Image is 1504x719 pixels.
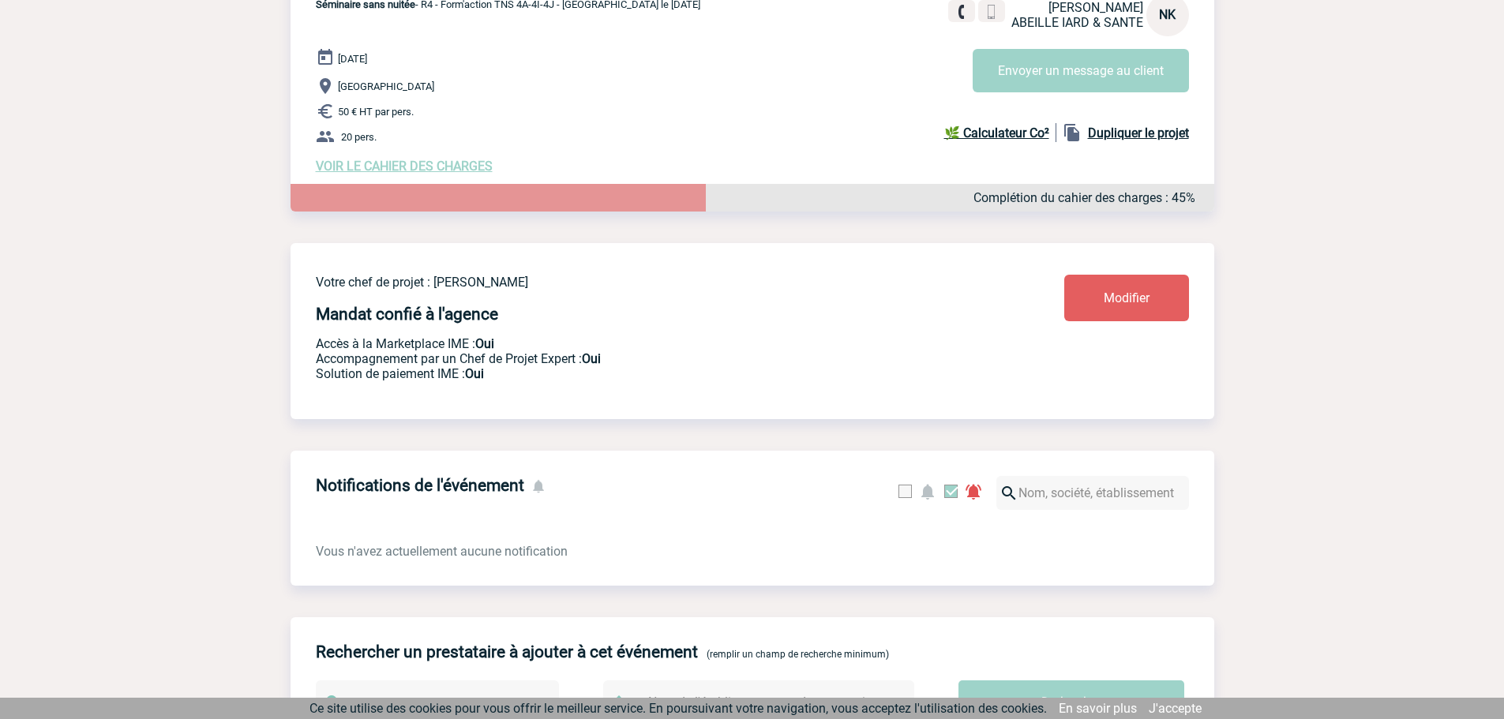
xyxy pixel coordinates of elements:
button: Envoyer un message au client [973,49,1189,92]
p: Accès à la Marketplace IME : [316,336,971,351]
span: Vous n'avez actuellement aucune notification [316,544,568,559]
h4: Notifications de l'événement [316,476,524,495]
a: En savoir plus [1059,701,1137,716]
span: × [529,693,536,715]
p: Conformité aux process achat client, Prise en charge de la facturation, Mutualisation de plusieur... [316,366,971,381]
a: 🌿 Calculateur Co² [944,123,1056,142]
h4: Mandat confié à l'agence [316,305,498,324]
p: Prestation payante [316,351,971,366]
h4: Rechercher un prestataire à ajouter à cet événement [316,642,698,661]
span: [DATE] [338,53,367,65]
a: J'accepte [1149,701,1202,716]
b: Oui [582,351,601,366]
span: NK [1159,7,1176,22]
b: Dupliquer le projet [1088,125,1189,140]
span: 50 € HT par pers. [338,106,414,118]
span: 20 pers. [341,131,377,143]
b: Oui [475,336,494,351]
span: Modifier [1104,290,1150,305]
span: Montpellier (34000) [358,693,552,715]
a: VOIR LE CAHIER DES CHARGES [316,159,493,174]
span: [GEOGRAPHIC_DATA] [338,81,434,92]
b: Oui [465,366,484,381]
span: ABEILLE IARD & SANTE [1011,15,1143,30]
img: portable.png [985,5,999,19]
span: (remplir un champ de recherche minimum) [707,649,889,660]
input: Nom de l'établissement ou du prestataire [644,691,889,713]
img: fixe.png [955,5,969,19]
b: 🌿 Calculateur Co² [944,125,1049,140]
img: file_copy-black-24dp.png [1063,123,1082,142]
span: Ce site utilise des cookies pour vous offrir le meilleur service. En poursuivant votre navigation... [309,701,1047,716]
p: Votre chef de projet : [PERSON_NAME] [316,275,971,290]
